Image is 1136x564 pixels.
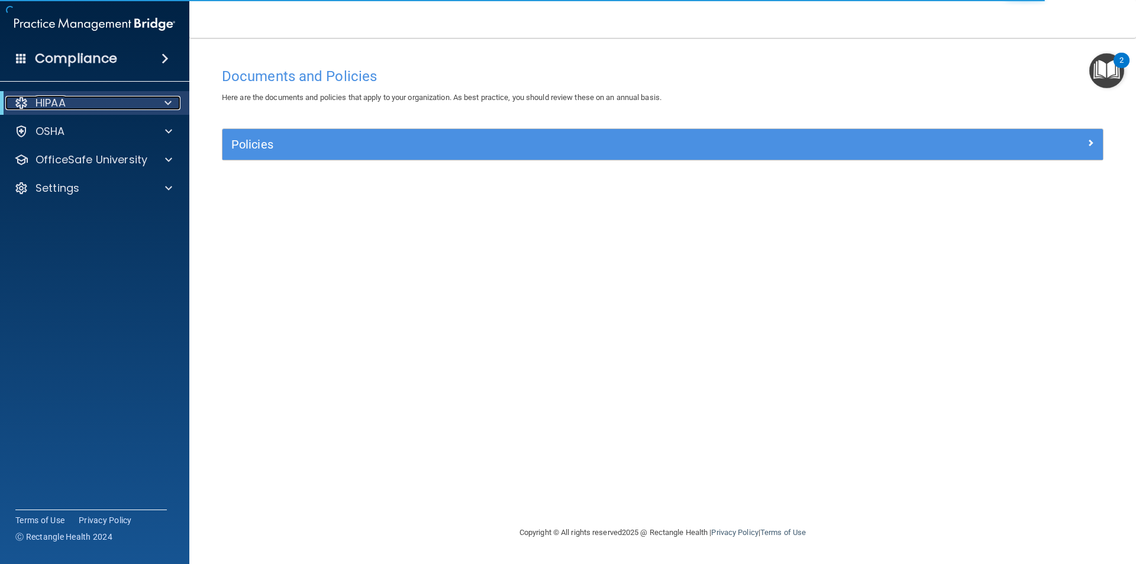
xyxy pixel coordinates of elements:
a: Privacy Policy [711,528,758,537]
span: Ⓒ Rectangle Health 2024 [15,531,112,543]
a: Settings [14,181,172,195]
div: 2 [1119,60,1124,76]
img: PMB logo [14,12,175,36]
p: OfficeSafe University [35,153,147,167]
p: HIPAA [35,96,66,110]
h4: Documents and Policies [222,69,1103,84]
a: Terms of Use [760,528,806,537]
a: Terms of Use [15,514,64,526]
a: Privacy Policy [79,514,132,526]
button: Open Resource Center, 2 new notifications [1089,53,1124,88]
p: Settings [35,181,79,195]
div: Copyright © All rights reserved 2025 @ Rectangle Health | | [447,514,879,552]
a: OfficeSafe University [14,153,172,167]
a: Policies [231,135,1094,154]
a: HIPAA [14,96,172,110]
a: OSHA [14,124,172,138]
h5: Policies [231,138,874,151]
p: OSHA [35,124,65,138]
span: Here are the documents and policies that apply to your organization. As best practice, you should... [222,93,661,102]
h4: Compliance [35,50,117,67]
